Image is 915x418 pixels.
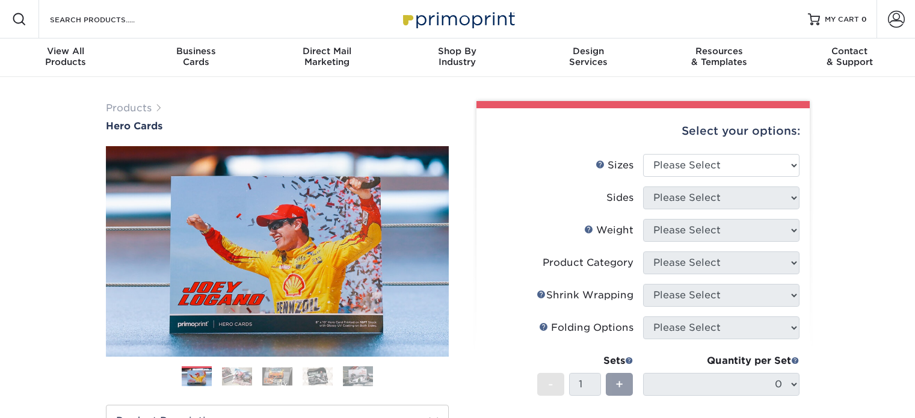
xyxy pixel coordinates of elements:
span: Direct Mail [262,46,392,57]
div: & Templates [653,46,784,67]
span: Contact [784,46,915,57]
span: Business [131,46,261,57]
div: Sets [537,354,633,368]
div: Industry [392,46,523,67]
a: Shop ByIndustry [392,38,523,77]
span: Design [523,46,653,57]
div: Product Category [543,256,633,270]
input: SEARCH PRODUCTS..... [49,12,166,26]
div: & Support [784,46,915,67]
span: Resources [653,46,784,57]
div: Quantity per Set [643,354,799,368]
a: BusinessCards [131,38,261,77]
a: Products [106,102,152,114]
div: Folding Options [539,321,633,335]
div: Sides [606,191,633,205]
img: Hero Cards 05 [343,366,373,387]
span: Shop By [392,46,523,57]
div: Select your options: [486,108,800,154]
img: Hero Cards 01 [182,368,212,387]
span: 0 [861,15,867,23]
img: Hero Cards 02 [222,367,252,386]
div: Shrink Wrapping [537,288,633,303]
div: Marketing [262,46,392,67]
img: Hero Cards 03 [262,367,292,386]
img: Hero Cards 04 [303,367,333,386]
div: Weight [584,223,633,238]
span: - [548,375,553,393]
a: Hero Cards [106,120,449,132]
img: Hero Cards 01 [106,144,449,359]
div: Sizes [596,158,633,173]
div: Cards [131,46,261,67]
img: Primoprint [398,6,518,32]
a: Direct MailMarketing [262,38,392,77]
span: + [615,375,623,393]
a: Contact& Support [784,38,915,77]
a: Resources& Templates [653,38,784,77]
span: MY CART [825,14,859,25]
div: Services [523,46,653,67]
a: DesignServices [523,38,653,77]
